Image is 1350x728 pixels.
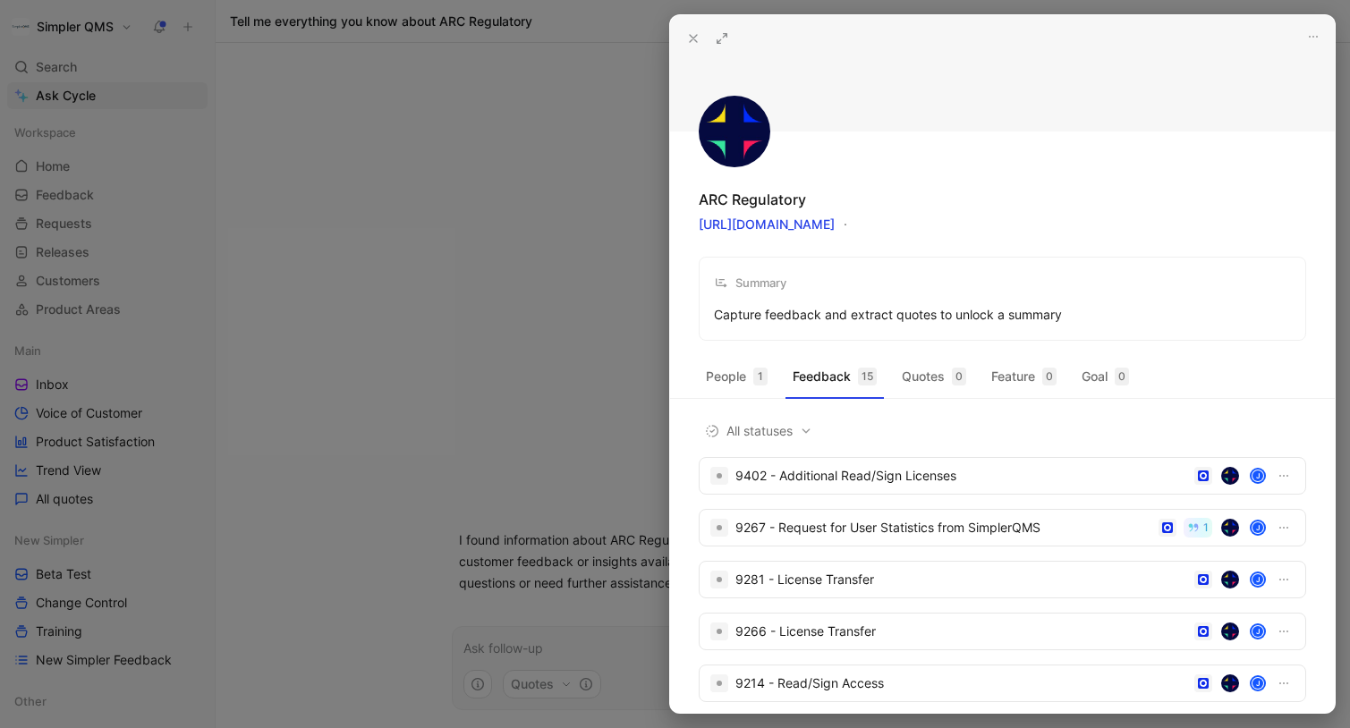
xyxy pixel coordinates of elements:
[952,368,966,385] div: 0
[699,561,1306,598] a: 9281 - License TransferJ
[1221,467,1239,485] img: arc-regulatory.com
[735,569,1187,590] div: 9281 - License Transfer
[858,368,877,385] div: 15
[1074,362,1136,391] button: Goal
[699,189,806,210] div: ARC Regulatory
[1184,518,1212,538] button: 1
[735,465,1187,487] div: 9402 - Additional Read/Sign Licenses
[705,420,812,442] span: All statuses
[735,673,1187,694] div: 9214 - Read/Sign Access
[1221,674,1239,692] img: arc-regulatory.com
[699,419,819,443] button: All statuses
[1252,521,1264,534] div: J
[1252,625,1264,638] div: J
[1203,522,1209,533] span: 1
[785,362,884,391] button: Feedback
[699,362,775,391] button: People
[1252,470,1264,482] div: J
[699,613,1306,650] a: 9266 - License TransferJ
[1042,368,1057,385] div: 0
[714,304,1062,326] div: Capture feedback and extract quotes to unlock a summary
[714,272,786,293] div: Summary
[895,362,973,391] button: Quotes
[699,509,1306,546] a: 9267 - Request for User Statistics from SimplerQMS1J
[735,517,1151,538] div: 9267 - Request for User Statistics from SimplerQMS
[699,665,1306,702] a: 9214 - Read/Sign AccessJ
[1115,368,1129,385] div: 0
[984,362,1064,391] button: Feature
[699,457,1306,495] a: 9402 - Additional Read/Sign LicensesJ
[1221,571,1239,588] img: arc-regulatory.com
[735,621,1187,642] div: 9266 - License Transfer
[753,368,768,385] div: 1
[1252,677,1264,690] div: J
[699,96,770,167] img: logo
[699,216,835,232] a: [URL][DOMAIN_NAME]
[1221,622,1239,640] img: arc-regulatory.com
[1252,573,1264,586] div: J
[1221,519,1239,537] img: arc-regulatory.com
